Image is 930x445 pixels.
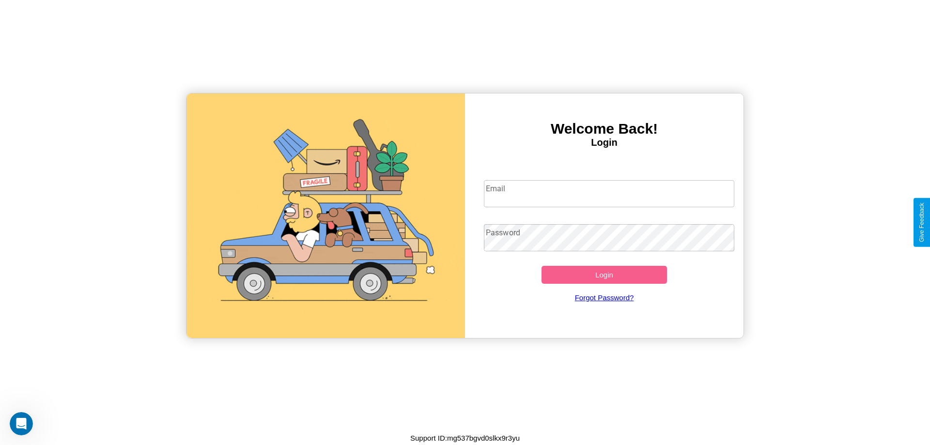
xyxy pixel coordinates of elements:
[10,412,33,435] iframe: Intercom live chat
[542,266,667,284] button: Login
[186,93,465,338] img: gif
[410,431,520,445] p: Support ID: mg537bgvd0slkx9r3yu
[465,137,744,148] h4: Login
[479,284,730,311] a: Forgot Password?
[465,121,744,137] h3: Welcome Back!
[918,203,925,242] div: Give Feedback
